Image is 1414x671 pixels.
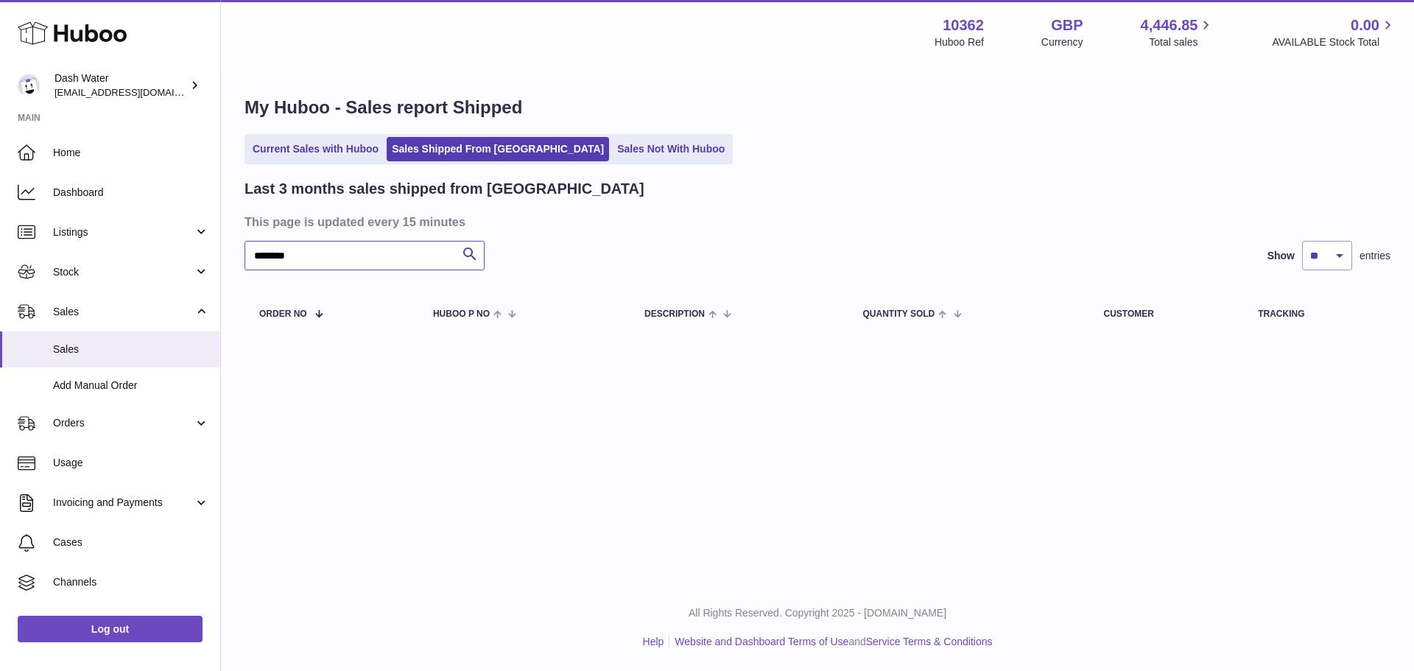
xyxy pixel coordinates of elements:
img: internalAdmin-10362@internal.huboo.com [18,74,40,96]
strong: GBP [1051,15,1083,35]
span: Usage [53,456,209,470]
span: Stock [53,265,194,279]
span: Sales [53,342,209,356]
a: Website and Dashboard Terms of Use [675,636,848,647]
div: Currency [1041,35,1083,49]
span: Cases [53,535,209,549]
span: Order No [259,309,307,319]
h2: Last 3 months sales shipped from [GEOGRAPHIC_DATA] [245,179,644,199]
h1: My Huboo - Sales report Shipped [245,96,1390,119]
a: Service Terms & Conditions [866,636,993,647]
span: Home [53,146,209,160]
a: Help [643,636,664,647]
span: 0.00 [1351,15,1379,35]
strong: 10362 [943,15,984,35]
span: [EMAIL_ADDRESS][DOMAIN_NAME] [54,86,217,98]
span: entries [1360,249,1390,263]
div: Dash Water [54,71,187,99]
a: Sales Not With Huboo [612,137,730,161]
span: AVAILABLE Stock Total [1272,35,1396,49]
a: Current Sales with Huboo [247,137,384,161]
a: 4,446.85 Total sales [1141,15,1215,49]
label: Show [1267,249,1295,263]
h3: This page is updated every 15 minutes [245,214,1387,230]
span: Dashboard [53,186,209,200]
span: Quantity Sold [862,309,935,319]
a: 0.00 AVAILABLE Stock Total [1272,15,1396,49]
span: Add Manual Order [53,379,209,393]
span: Total sales [1149,35,1214,49]
div: Customer [1103,309,1228,319]
li: and [669,635,992,649]
span: 4,446.85 [1141,15,1198,35]
div: Huboo Ref [935,35,984,49]
p: All Rights Reserved. Copyright 2025 - [DOMAIN_NAME] [233,606,1402,620]
div: Tracking [1258,309,1376,319]
span: Listings [53,225,194,239]
span: Invoicing and Payments [53,496,194,510]
span: Description [644,309,705,319]
span: Orders [53,416,194,430]
span: Huboo P no [433,309,490,319]
a: Log out [18,616,203,642]
span: Channels [53,575,209,589]
span: Sales [53,305,194,319]
a: Sales Shipped From [GEOGRAPHIC_DATA] [387,137,609,161]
